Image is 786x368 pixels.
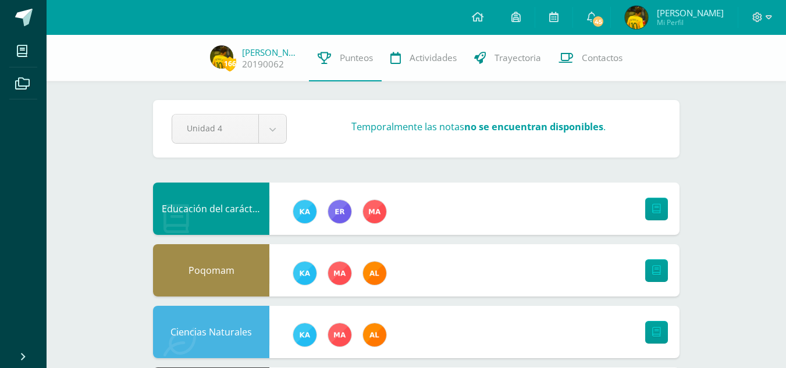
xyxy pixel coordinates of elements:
[657,17,724,27] span: Mi Perfil
[351,120,606,133] h3: Temporalmente las notas .
[328,262,351,285] img: 2fed5c3f2027da04ec866e2a5436f393.png
[242,58,284,70] a: 20190062
[328,200,351,223] img: 24e93427354e2860561080e027862b98.png
[363,200,386,223] img: 2fed5c3f2027da04ec866e2a5436f393.png
[625,6,648,29] img: 7aed03c7d70e86fe22ff52090cff3d2a.png
[363,262,386,285] img: b67223fa3993a94addc99f06520921b7.png
[242,47,300,58] a: [PERSON_NAME]
[153,183,269,235] div: Educación del carácter
[410,52,457,64] span: Actividades
[153,244,269,296] div: Poqomam
[309,35,382,81] a: Punteos
[465,35,550,81] a: Trayectoria
[293,262,316,285] img: 11a70570b33d653b35fbbd11dfde3caa.png
[172,115,286,143] a: Unidad 4
[363,323,386,346] img: b67223fa3993a94addc99f06520921b7.png
[464,120,603,133] strong: no se encuentran disponibles
[657,7,724,19] span: [PERSON_NAME]
[495,52,541,64] span: Trayectoria
[223,56,236,71] span: 166
[153,306,269,358] div: Ciencias Naturales
[293,200,316,223] img: 11a70570b33d653b35fbbd11dfde3caa.png
[210,45,233,69] img: 7aed03c7d70e86fe22ff52090cff3d2a.png
[328,323,351,346] img: 2fed5c3f2027da04ec866e2a5436f393.png
[582,52,623,64] span: Contactos
[382,35,465,81] a: Actividades
[340,52,373,64] span: Punteos
[293,323,316,346] img: 11a70570b33d653b35fbbd11dfde3caa.png
[550,35,631,81] a: Contactos
[187,115,244,142] span: Unidad 4
[592,15,604,28] span: 45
